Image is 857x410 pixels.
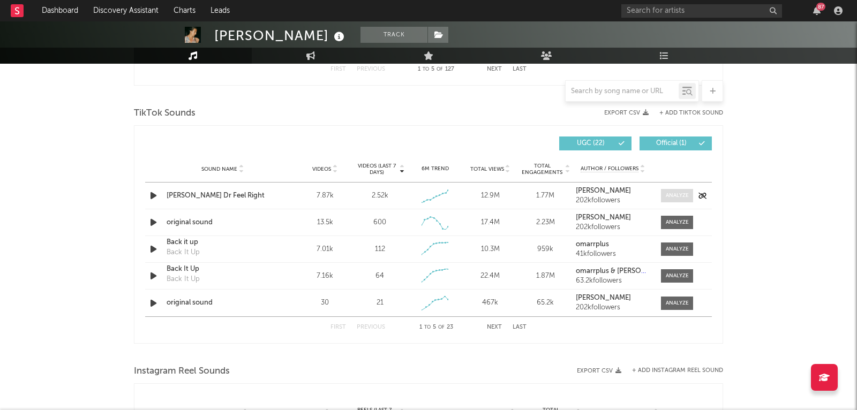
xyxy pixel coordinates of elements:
[521,163,564,176] span: Total Engagements
[201,166,237,172] span: Sound Name
[576,197,650,204] div: 202k followers
[640,136,712,150] button: Official(1)
[312,166,331,172] span: Videos
[167,191,279,201] a: [PERSON_NAME] Dr Feel Right
[424,325,431,330] span: to
[300,298,350,308] div: 30
[566,140,615,147] span: UGC ( 22 )
[659,110,723,116] button: + Add TikTok Sound
[521,298,570,308] div: 65.2k
[576,268,650,275] a: omarrplus & [PERSON_NAME]
[577,368,621,374] button: Export CSV
[604,110,649,116] button: Export CSV
[513,66,527,72] button: Last
[521,244,570,255] div: 959k
[465,217,515,228] div: 17.4M
[521,217,570,228] div: 2.23M
[576,224,650,231] div: 202k followers
[375,244,385,255] div: 112
[167,237,279,248] a: Back it up
[167,247,200,258] div: Back It Up
[576,214,631,221] strong: [PERSON_NAME]
[559,136,632,150] button: UGC(22)
[407,63,465,76] div: 1 5 127
[576,250,650,258] div: 41k followers
[621,4,782,18] input: Search for artists
[330,66,346,72] button: First
[355,163,399,176] span: Videos (last 7 days)
[167,274,200,285] div: Back It Up
[646,140,696,147] span: Official ( 1 )
[423,67,429,72] span: to
[134,365,230,378] span: Instagram Reel Sounds
[465,271,515,282] div: 22.4M
[465,298,515,308] div: 467k
[576,294,631,301] strong: [PERSON_NAME]
[576,294,650,302] a: [PERSON_NAME]
[167,217,279,228] a: original sound
[521,191,570,201] div: 1.77M
[566,87,679,96] input: Search by song name or URL
[576,268,672,275] strong: omarrplus & [PERSON_NAME]
[373,217,386,228] div: 600
[377,298,384,308] div: 21
[632,368,723,374] button: + Add Instagram Reel Sound
[465,244,515,255] div: 10.3M
[576,187,631,194] strong: [PERSON_NAME]
[372,191,388,201] div: 2.52k
[621,368,723,374] div: + Add Instagram Reel Sound
[576,304,650,312] div: 202k followers
[330,324,346,330] button: First
[410,165,460,173] div: 6M Trend
[357,324,385,330] button: Previous
[300,244,350,255] div: 7.01k
[465,191,515,201] div: 12.9M
[816,3,825,11] div: 87
[487,324,502,330] button: Next
[576,214,650,222] a: [PERSON_NAME]
[300,191,350,201] div: 7.87k
[581,165,638,172] span: Author / Followers
[214,27,347,44] div: [PERSON_NAME]
[576,241,650,248] a: omarrplus
[437,67,443,72] span: of
[513,324,527,330] button: Last
[167,298,279,308] a: original sound
[407,321,465,334] div: 1 5 23
[167,264,279,275] a: Back It Up
[357,66,385,72] button: Previous
[470,166,504,172] span: Total Views
[134,107,196,120] span: TikTok Sounds
[576,277,650,285] div: 63.2k followers
[438,325,445,330] span: of
[649,110,723,116] button: + Add TikTok Sound
[360,27,427,43] button: Track
[576,241,609,248] strong: omarrplus
[813,6,821,15] button: 87
[300,271,350,282] div: 7.16k
[521,271,570,282] div: 1.87M
[576,187,650,195] a: [PERSON_NAME]
[487,66,502,72] button: Next
[300,217,350,228] div: 13.5k
[375,271,384,282] div: 64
